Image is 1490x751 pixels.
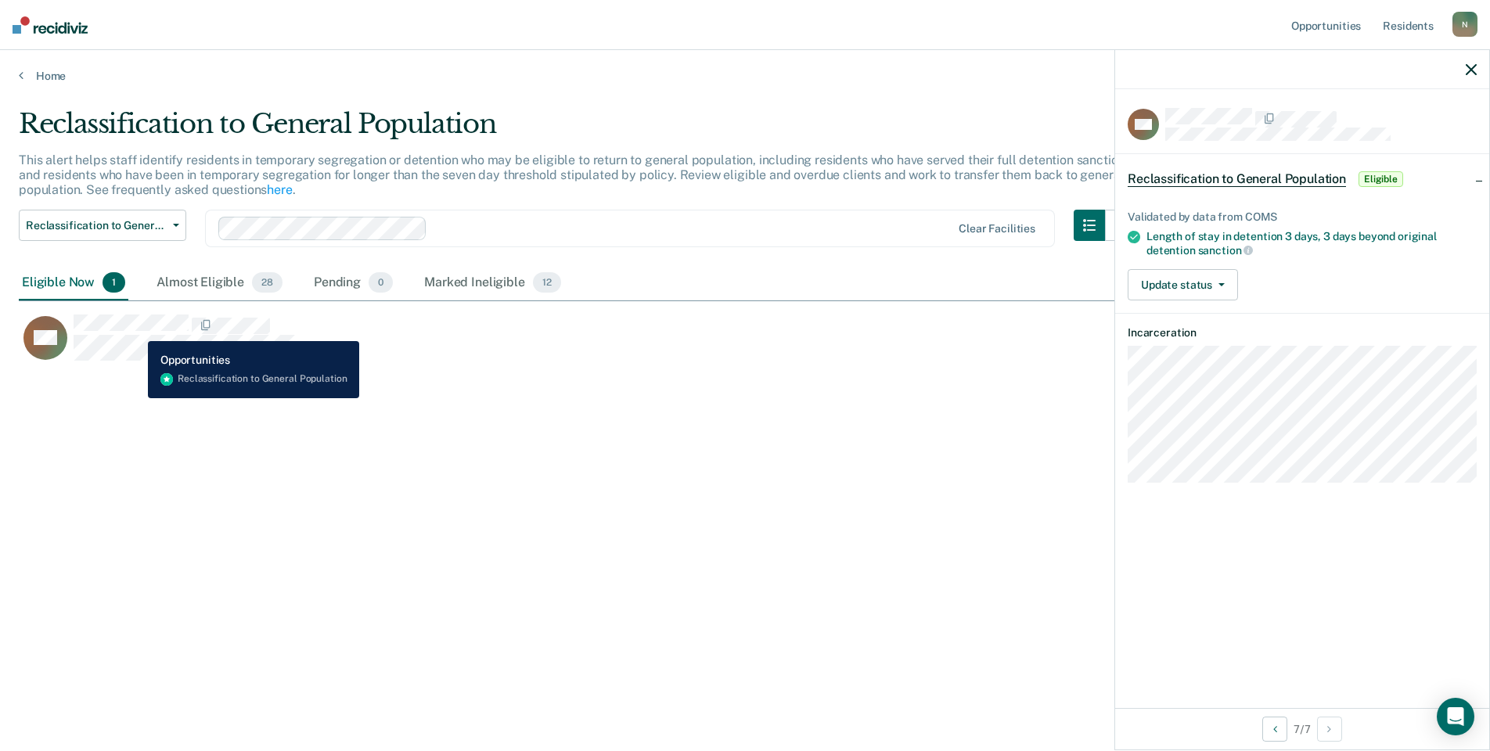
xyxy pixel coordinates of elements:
[1452,12,1477,37] div: N
[1262,717,1287,742] button: Previous Opportunity
[1128,269,1238,300] button: Update status
[252,272,283,293] span: 28
[959,222,1035,235] div: Clear facilities
[311,266,396,300] div: Pending
[1115,708,1489,749] div: 7 / 7
[1115,154,1489,204] div: Reclassification to General PopulationEligible
[26,219,167,232] span: Reclassification to General Population
[1198,244,1254,257] span: sanction
[13,16,88,34] img: Recidiviz
[533,272,561,293] span: 12
[421,266,563,300] div: Marked Ineligible
[267,182,292,197] a: here
[1128,210,1477,224] div: Validated by data from COMS
[1146,230,1477,257] div: Length of stay in detention 3 days, 3 days beyond original detention
[1437,698,1474,735] div: Open Intercom Messenger
[19,153,1125,197] p: This alert helps staff identify residents in temporary segregation or detention who may be eligib...
[103,272,125,293] span: 1
[19,314,1290,376] div: CaseloadOpportunityCell-0818670
[153,266,286,300] div: Almost Eligible
[19,108,1136,153] div: Reclassification to General Population
[19,266,128,300] div: Eligible Now
[1128,326,1477,340] dt: Incarceration
[1359,171,1403,187] span: Eligible
[1317,717,1342,742] button: Next Opportunity
[369,272,393,293] span: 0
[1128,171,1346,187] span: Reclassification to General Population
[19,69,1471,83] a: Home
